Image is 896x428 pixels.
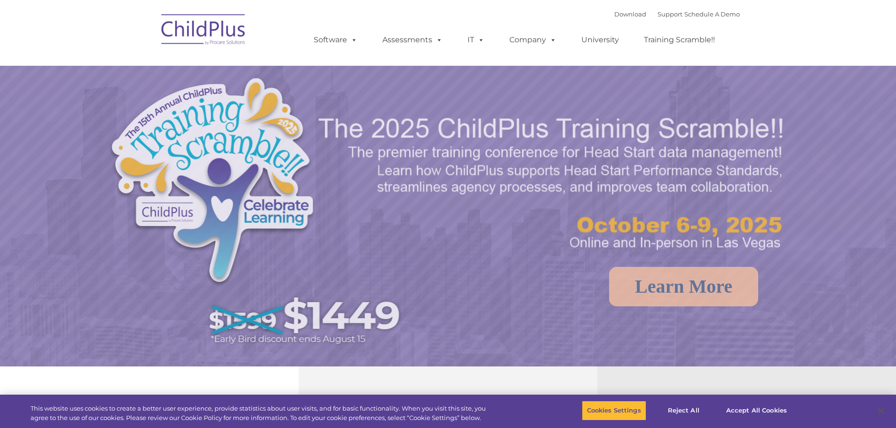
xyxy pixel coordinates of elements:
a: Schedule A Demo [684,10,740,18]
button: Cookies Settings [582,401,646,420]
a: Training Scramble!! [634,31,724,49]
a: Assessments [373,31,452,49]
div: This website uses cookies to create a better user experience, provide statistics about user visit... [31,404,493,422]
font: | [614,10,740,18]
a: Software [304,31,367,49]
a: Support [658,10,682,18]
button: Accept All Cookies [721,401,792,420]
a: Learn More [609,267,758,306]
a: Download [614,10,646,18]
a: Company [500,31,566,49]
button: Reject All [654,401,713,420]
a: IT [458,31,494,49]
img: ChildPlus by Procare Solutions [157,8,251,54]
button: Close [871,400,891,421]
a: University [572,31,628,49]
